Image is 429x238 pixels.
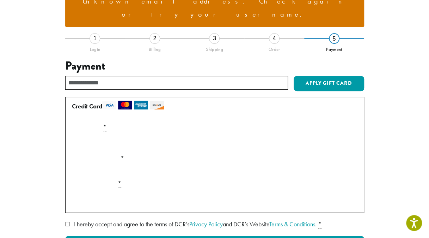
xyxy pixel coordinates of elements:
div: Login [65,44,125,52]
button: Apply Gift Card [294,76,364,91]
a: Privacy Policy [189,220,223,228]
span: I hereby accept and agree to the terms of DCR’s and DCR’s Website . [74,220,317,228]
img: amex [134,101,148,109]
a: Terms & Conditions [269,220,315,228]
div: 3 [209,33,220,44]
abbr: required [103,123,106,131]
img: discover [150,101,164,109]
label: Credit Card [72,101,355,112]
div: Payment [304,44,364,52]
img: visa [102,101,116,109]
div: 2 [149,33,160,44]
abbr: required [118,179,121,188]
abbr: required [318,220,321,228]
div: 5 [329,33,339,44]
div: 4 [269,33,280,44]
h3: Payment [65,59,364,73]
div: Shipping [185,44,245,52]
div: 1 [90,33,100,44]
div: Order [244,44,304,52]
div: Billing [125,44,185,52]
input: I hereby accept and agree to the terms of DCR’sPrivacy Policyand DCR’s WebsiteTerms & Conditions. * [65,222,70,226]
img: mastercard [118,101,132,109]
